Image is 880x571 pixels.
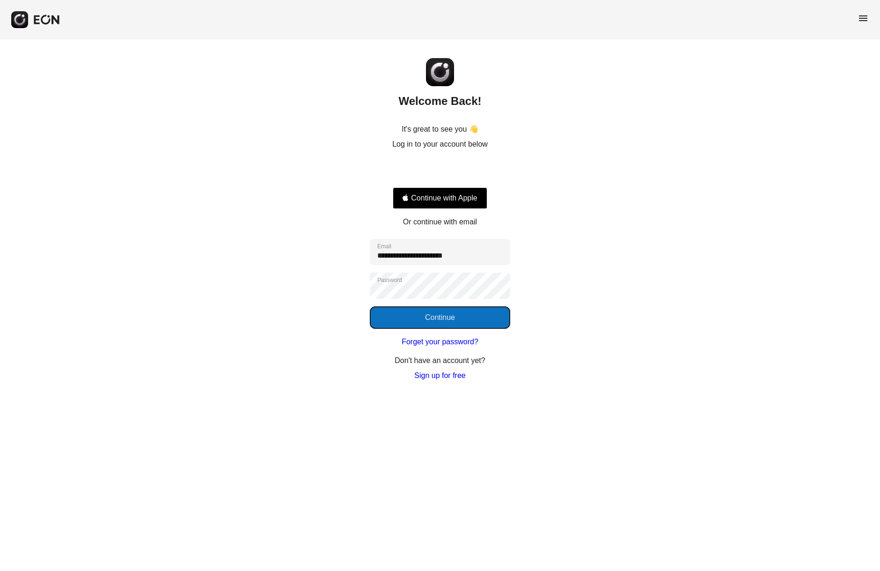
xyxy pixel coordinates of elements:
label: Email [377,243,391,250]
a: Sign up for free [414,370,465,381]
p: Log in to your account below [392,139,488,150]
a: Forget your password? [402,336,478,348]
h2: Welcome Back! [399,94,482,109]
iframe: Sign in with Google Button [388,160,492,181]
iframe: Sign in with Google Dialog [688,9,871,105]
p: Or continue with email [403,216,477,228]
label: Password [377,276,402,284]
p: Don't have an account yet? [395,355,485,366]
p: It's great to see you 👋 [402,124,478,135]
button: Signin with apple ID [393,187,487,209]
button: Continue [370,306,510,329]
